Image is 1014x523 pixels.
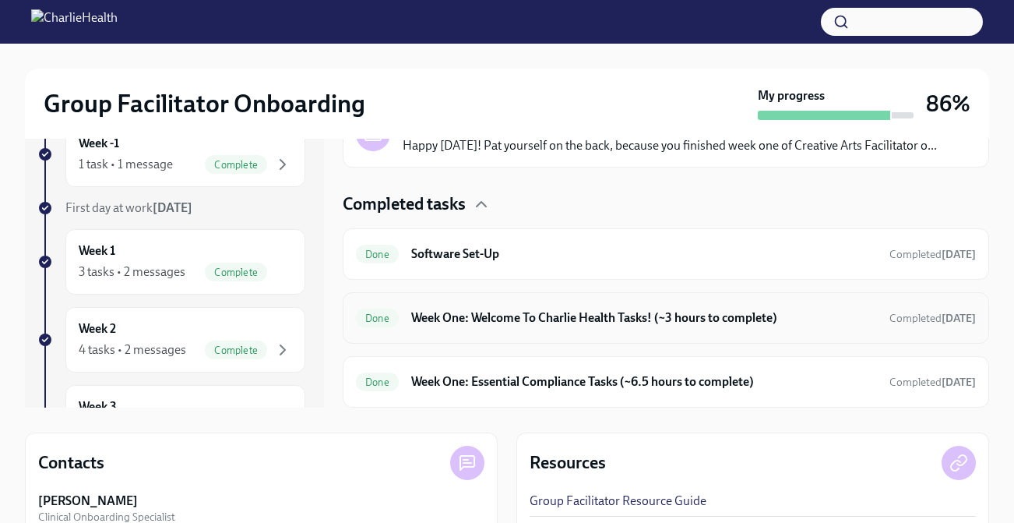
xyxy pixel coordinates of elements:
[356,369,976,394] a: DoneWeek One: Essential Compliance Tasks (~6.5 hours to complete)Completed[DATE]
[889,247,976,262] span: September 2nd, 2025 20:31
[343,193,466,216] h4: Completed tasks
[38,451,104,475] h4: Contacts
[403,137,937,154] p: Happy [DATE]! Pat yourself on the back, because you finished week one of Creative Arts Facilitato...
[79,320,116,337] h6: Week 2
[356,306,976,330] a: DoneWeek One: Welcome To Charlie Health Tasks! (~3 hours to complete)Completed[DATE]
[205,159,267,171] span: Complete
[79,341,186,359] div: 4 tasks • 2 messages
[79,263,185,281] div: 3 tasks • 2 messages
[153,200,192,215] strong: [DATE]
[79,156,173,173] div: 1 task • 1 message
[31,9,118,34] img: CharlieHealth
[37,122,305,187] a: Week -11 task • 1 messageComplete
[889,375,976,390] span: September 11th, 2025 07:16
[889,311,976,326] span: September 5th, 2025 19:31
[343,193,989,216] div: Completed tasks
[356,249,399,260] span: Done
[411,246,877,263] h6: Software Set-Up
[942,376,976,389] strong: [DATE]
[37,229,305,295] a: Week 13 tasks • 2 messagesComplete
[356,313,399,324] span: Done
[205,267,267,278] span: Complete
[205,345,267,356] span: Complete
[758,87,825,104] strong: My progress
[889,248,976,261] span: Completed
[356,242,976,267] a: DoneSoftware Set-UpCompleted[DATE]
[942,248,976,261] strong: [DATE]
[37,385,305,451] a: Week 3
[530,451,606,475] h4: Resources
[79,398,117,415] h6: Week 3
[38,493,138,510] strong: [PERSON_NAME]
[37,200,305,217] a: First day at work[DATE]
[79,242,115,260] h6: Week 1
[942,312,976,325] strong: [DATE]
[37,307,305,373] a: Week 24 tasks • 2 messagesComplete
[44,88,365,119] h2: Group Facilitator Onboarding
[411,373,877,390] h6: Week One: Essential Compliance Tasks (~6.5 hours to complete)
[530,493,706,510] a: Group Facilitator Resource Guide
[79,135,119,152] h6: Week -1
[889,312,976,325] span: Completed
[926,90,970,118] h3: 86%
[889,376,976,389] span: Completed
[356,376,399,388] span: Done
[411,309,877,327] h6: Week One: Welcome To Charlie Health Tasks! (~3 hours to complete)
[65,200,192,215] span: First day at work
